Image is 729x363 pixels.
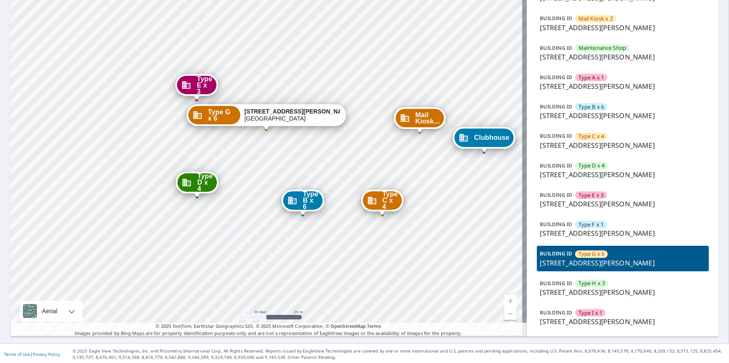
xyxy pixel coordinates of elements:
p: | [4,352,60,357]
span: Type E x 3 [578,191,604,199]
span: © 2025 TomTom, Earthstar Geographics SIO, © 2025 Microsoft Corporation, © [156,323,381,330]
div: Dropped pin, building Type G x 6, Commercial property, 8000 John Davis Dr Frankfort, KY 40601 [186,104,346,130]
p: [STREET_ADDRESS][PERSON_NAME] [540,52,706,62]
p: [STREET_ADDRESS][PERSON_NAME] [540,23,706,33]
p: [STREET_ADDRESS][PERSON_NAME] [540,287,706,297]
a: Current Level 19, Zoom Out [504,307,517,320]
p: Images provided by Bing Maps are for property identification purposes only and are not a represen... [10,323,527,337]
div: Dropped pin, building Type B x 6, Commercial property, 8000 John Davis Dr Frankfort, KY 40601 [281,190,324,216]
span: Type B x 6 [303,191,318,210]
span: Mail Kiosk x 2 [578,15,613,23]
span: Type G x 6 [208,109,236,121]
span: Type H x 3 [578,279,605,287]
p: [STREET_ADDRESS][PERSON_NAME] [540,170,706,180]
a: Terms [367,323,381,329]
span: Type C x 4 [383,191,398,210]
div: Dropped pin, building Clubhouse, Commercial property, 8000 John Davis Dr Frankfort, KY 40601 [453,127,515,153]
p: [STREET_ADDRESS][PERSON_NAME] [540,140,706,150]
div: Dropped pin, building Type C x 4, Commercial property, 8000 John Davis Dr Frankfort, KY 40601 [361,190,404,216]
span: Clubhouse [474,134,509,141]
p: BUILDING ID [540,103,573,110]
p: [STREET_ADDRESS][PERSON_NAME] [540,81,706,91]
span: Type B x 6 [578,103,604,111]
p: [STREET_ADDRESS][PERSON_NAME] [540,258,706,268]
div: Dropped pin, building Mail Kiosk x 2, Commercial property, 8000 John Davis Dr Frankfort, KY 40601 [394,107,445,133]
div: Aerial [20,301,83,322]
span: Type F x 1 [578,221,604,229]
div: Aerial [39,301,60,322]
span: Type I x 1 [578,309,603,317]
p: BUILDING ID [540,280,573,287]
span: Type A x 1 [578,74,604,82]
span: Maintenance Shop [578,44,626,52]
p: [STREET_ADDRESS][PERSON_NAME] [540,199,706,209]
span: Type E x 3 [197,76,212,95]
div: Dropped pin, building Type D x 4, Commercial property, 8000 John Davis Dr Frankfort, KY 40601 [176,172,219,198]
span: Type C x 4 [578,132,604,140]
p: © 2025 Eagle View Technologies, Inc. and Pictometry International Corp. All Rights Reserved. Repo... [73,348,725,360]
a: OpenStreetMap [331,323,366,329]
strong: [STREET_ADDRESS][PERSON_NAME] [245,108,353,115]
a: Current Level 19, Zoom In [504,295,517,307]
p: [STREET_ADDRESS][PERSON_NAME] [540,228,706,238]
p: BUILDING ID [540,132,573,139]
p: [STREET_ADDRESS][PERSON_NAME] [540,111,706,121]
span: Type G x 6 [578,250,605,258]
p: BUILDING ID [540,309,573,316]
p: [STREET_ADDRESS][PERSON_NAME] [540,317,706,327]
div: [GEOGRAPHIC_DATA] [245,108,340,122]
p: BUILDING ID [540,162,573,169]
div: Dropped pin, building Type E x 3, Commercial property, 8000 John Davis Dr Frankfort, KY 40601 [175,74,218,100]
p: BUILDING ID [540,191,573,198]
p: BUILDING ID [540,250,573,257]
span: Mail Kiosk... [415,112,440,124]
a: Privacy Policy [33,351,60,357]
a: Terms of Use [4,351,30,357]
span: Type D x 4 [578,162,605,170]
span: Type D x 4 [198,173,213,192]
p: BUILDING ID [540,74,573,81]
p: BUILDING ID [540,15,573,22]
p: BUILDING ID [540,221,573,228]
p: BUILDING ID [540,44,573,51]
